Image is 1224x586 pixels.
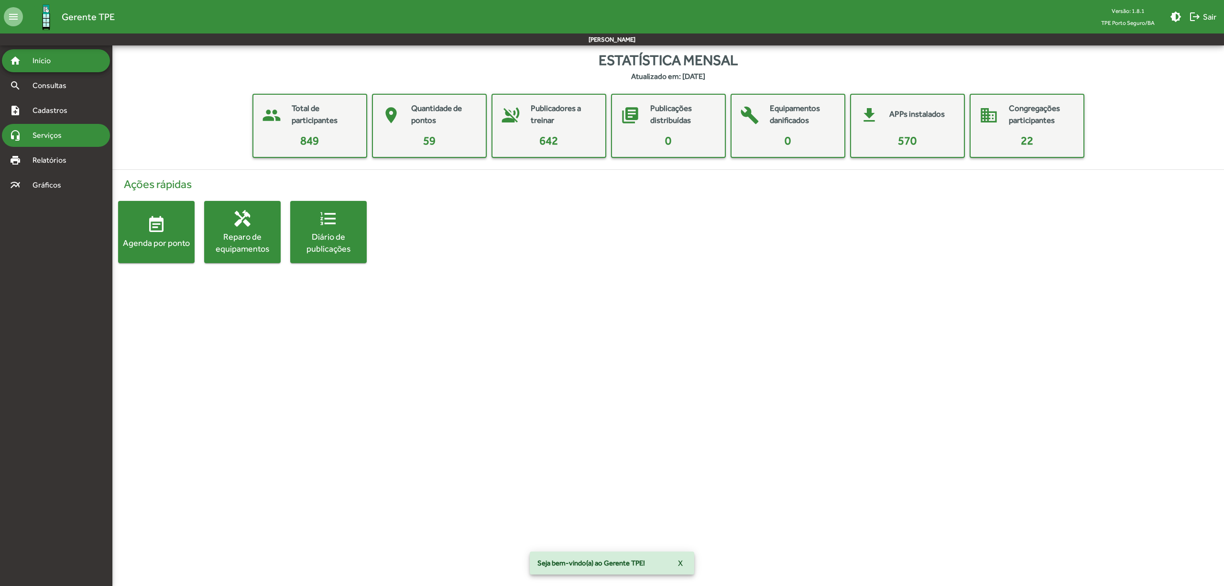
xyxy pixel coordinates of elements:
a: Gerente TPE [23,1,115,33]
mat-icon: domain [974,101,1003,130]
mat-icon: logout [1189,11,1201,22]
span: 59 [423,134,436,147]
mat-card-title: Publicações distribuídas [650,102,715,127]
mat-icon: event_note [147,215,166,234]
mat-icon: library_books [616,101,645,130]
h4: Ações rápidas [118,177,1218,191]
mat-icon: brightness_medium [1170,11,1181,22]
mat-card-title: APPs instalados [889,108,945,121]
mat-card-title: Congregações participantes [1009,102,1074,127]
div: Versão: 1.8.1 [1093,5,1162,17]
span: 0 [785,134,791,147]
mat-icon: multiline_chart [10,179,21,191]
span: Estatística mensal [599,49,738,71]
mat-icon: place [377,101,405,130]
span: Sair [1189,8,1216,25]
span: X [678,554,683,572]
span: Relatórios [27,155,79,166]
button: Sair [1185,8,1220,25]
mat-icon: home [10,55,21,66]
mat-icon: voice_over_off [496,101,525,130]
mat-card-title: Total de participantes [292,102,357,127]
span: Consultas [27,80,79,91]
span: 849 [300,134,319,147]
span: Seja bem-vindo(a) ao Gerente TPE! [537,558,645,568]
mat-icon: headset_mic [10,130,21,141]
button: Reparo de equipamentos [204,201,281,263]
mat-icon: get_app [855,101,884,130]
img: Logo [31,1,62,33]
span: TPE Porto Seguro/BA [1093,17,1162,29]
mat-icon: people [257,101,286,130]
button: X [670,554,690,572]
div: Agenda por ponto [118,237,195,249]
mat-icon: menu [4,7,23,26]
span: Serviços [27,130,75,141]
mat-icon: build [735,101,764,130]
button: Diário de publicações [290,201,367,263]
mat-icon: note_add [10,105,21,116]
span: Gráficos [27,179,74,191]
span: 0 [665,134,671,147]
mat-icon: search [10,80,21,91]
div: Reparo de equipamentos [204,231,281,254]
span: Gerente TPE [62,9,115,24]
span: 642 [539,134,558,147]
span: 22 [1021,134,1033,147]
span: Cadastros [27,105,80,116]
mat-card-title: Publicadores a treinar [531,102,596,127]
mat-card-title: Equipamentos danificados [770,102,835,127]
mat-icon: print [10,155,21,166]
strong: Atualizado em: [DATE] [631,71,705,82]
mat-icon: format_list_numbered [319,209,338,228]
mat-icon: handyman [233,209,252,228]
mat-card-title: Quantidade de pontos [411,102,476,127]
span: 570 [898,134,917,147]
span: Início [27,55,65,66]
button: Agenda por ponto [118,201,195,263]
div: Diário de publicações [290,231,367,254]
